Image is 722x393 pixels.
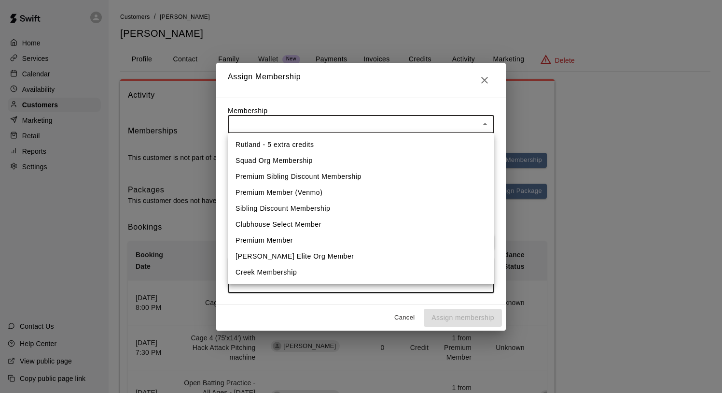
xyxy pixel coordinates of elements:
[228,233,494,248] li: Premium Member
[228,185,494,201] li: Premium Member (Venmo)
[228,248,494,264] li: [PERSON_NAME] Elite Org Member
[228,264,494,280] li: Creek Membership
[228,137,494,153] li: Rutland - 5 extra credits
[228,217,494,233] li: Clubhouse Select Member
[228,153,494,169] li: Squad Org Membership
[228,201,494,217] li: Sibling Discount Membership
[228,169,494,185] li: Premium Sibling Discount Membership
